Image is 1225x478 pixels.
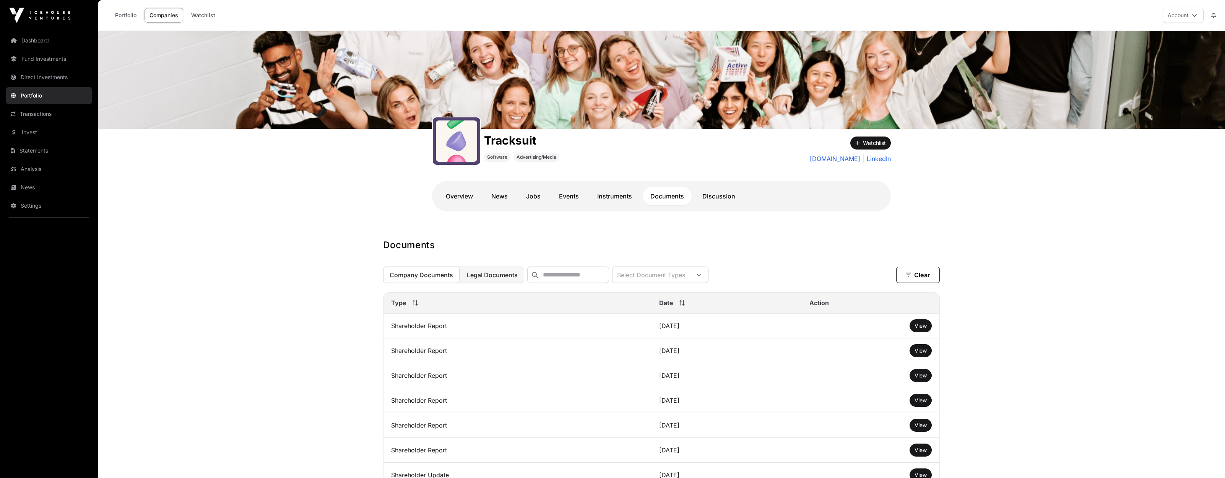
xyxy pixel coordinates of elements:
a: Watchlist [186,8,220,23]
span: Action [809,298,829,307]
a: Jobs [518,187,548,205]
button: View [910,419,932,432]
a: Transactions [6,106,92,122]
a: View [915,322,927,330]
td: [DATE] [651,413,802,438]
a: Events [551,187,587,205]
span: Software [487,154,507,160]
a: View [915,421,927,429]
a: News [6,179,92,196]
a: Companies [145,8,183,23]
span: Company Documents [390,271,453,279]
button: View [910,394,932,407]
a: Instruments [590,187,640,205]
a: View [915,372,927,379]
nav: Tabs [438,187,885,205]
a: Portfolio [110,8,141,23]
a: Statements [6,142,92,159]
span: View [915,422,927,428]
td: Shareholder Report [383,338,651,363]
a: Overview [438,187,481,205]
span: View [915,397,927,403]
td: Shareholder Report [383,388,651,413]
button: View [910,444,932,457]
button: Company Documents [383,267,460,283]
td: [DATE] [651,314,802,338]
a: Discussion [695,187,743,205]
img: gotracksuit_logo.jpeg [436,120,477,162]
button: View [910,319,932,332]
a: News [484,187,515,205]
a: View [915,446,927,454]
a: Analysis [6,161,92,177]
div: Select Document Types [612,267,690,283]
span: View [915,471,927,478]
span: Legal Documents [467,271,518,279]
span: Advertising/Media [517,154,556,160]
button: View [910,344,932,357]
a: Documents [643,187,692,205]
a: Dashboard [6,32,92,49]
a: Settings [6,197,92,214]
td: Shareholder Report [383,413,651,438]
span: View [915,447,927,453]
td: [DATE] [651,338,802,363]
td: [DATE] [651,438,802,463]
button: Clear [896,267,940,283]
img: Icehouse Ventures Logo [9,8,70,23]
a: Fund Investments [6,50,92,67]
button: Watchlist [850,137,891,150]
a: View [915,347,927,354]
a: Portfolio [6,87,92,104]
a: [DOMAIN_NAME] [810,154,860,163]
td: Shareholder Report [383,438,651,463]
h1: Documents [383,239,940,251]
span: View [915,322,927,329]
button: View [910,369,932,382]
td: [DATE] [651,388,802,413]
td: Shareholder Report [383,363,651,388]
iframe: Chat Widget [1187,441,1225,478]
td: Shareholder Report [383,314,651,338]
a: Invest [6,124,92,141]
button: Account [1163,8,1204,23]
img: Tracksuit [98,31,1225,129]
span: Type [391,298,406,307]
button: Legal Documents [460,267,524,283]
h1: Tracksuit [484,133,559,147]
a: LinkedIn [863,154,891,163]
a: View [915,397,927,404]
a: Direct Investments [6,69,92,86]
span: Date [659,298,673,307]
td: [DATE] [651,363,802,388]
span: View [915,347,927,354]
